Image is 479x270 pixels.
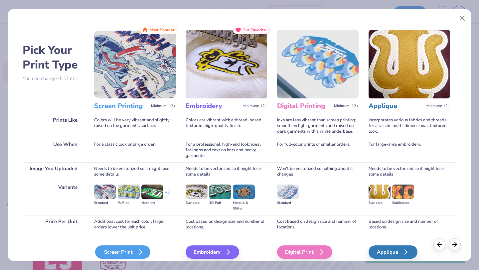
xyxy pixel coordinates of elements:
div: Applique [369,245,417,259]
div: Sublimated [392,200,414,206]
h3: Screen Printing [94,102,148,110]
img: Puff Ink [118,185,140,199]
img: Standard [277,185,299,199]
div: Inks are less vibrant than screen printing; smooth on light garments and raised on dark garments ... [277,114,359,138]
div: Standard [369,200,391,206]
span: Most Popular [149,28,175,32]
img: Digital Printing [277,30,359,98]
div: Standard [277,200,299,206]
div: Use When [23,138,84,162]
div: Price Per Unit [23,215,84,234]
div: Cost based on design size and number of locations. [277,215,359,234]
div: For a professional, high-end look; ideal for logos and text on hats and heavy garments. [186,138,267,162]
div: Additional cost for each color; larger orders lower the unit price. [94,215,176,234]
div: Standard [186,200,208,206]
span: Minimum: 12+ [425,104,450,108]
div: Digital Print [277,245,332,259]
div: Screen Print [95,245,150,259]
div: Incorporates various fabrics and threads for a raised, multi-dimensional, textured look. [369,114,450,138]
div: Cost based on design size and number of locations. [186,215,267,234]
div: 3D Puff [209,200,231,206]
p: You can change this later. [23,76,84,81]
img: Standard [186,185,208,199]
img: 3D Puff [209,185,231,199]
h3: Embroidery [186,102,240,110]
div: Prints Like [23,114,84,138]
div: For a classic look or large order. [94,138,176,162]
div: Needs to be vectorized so it might lose some details [369,162,450,181]
div: Variants [23,181,84,215]
div: Colors are vibrant with a thread-based textured, high-quality finish. [186,114,267,138]
img: Metallic & Glitter [233,185,255,199]
div: For full-color prints or smaller orders. [277,138,359,162]
span: Minimum: 12+ [151,104,176,108]
div: Needs to be vectorized so it might lose some details [94,162,176,181]
img: Standard [94,185,116,199]
div: For large-area embroidery. [369,138,450,162]
div: Puff Ink [118,200,140,206]
span: Our Favorite [242,28,266,32]
img: Standard [369,185,391,199]
div: Standard [94,200,116,206]
div: Embroidery [186,245,239,259]
div: Image You Uploaded [23,162,84,181]
span: Minimum: 12+ [242,104,267,108]
span: We'll vectorize your image. [369,260,450,266]
img: Sublimated [392,185,414,199]
h3: Digital Printing [277,102,331,110]
div: + 3 [165,190,170,201]
div: Based on design size and number of locations. [369,215,450,234]
div: Needs to be vectorized so it might lose some details [186,162,267,181]
img: Applique [369,30,450,98]
div: Won't be vectorized so nothing about it changes [277,162,359,181]
img: Screen Printing [94,30,176,98]
div: Neon Ink [141,200,163,206]
img: Neon Ink [141,185,163,199]
h3: Applique [369,102,423,110]
span: We'll vectorize your image. [94,260,176,266]
span: We'll vectorize your image. [186,260,267,266]
button: Close [456,12,469,25]
span: Minimum: 12+ [334,104,359,108]
div: Colors will be very vibrant and slightly raised on the garment's surface. [94,114,176,138]
img: Embroidery [186,30,267,98]
h2: Pick Your Print Type [23,43,84,72]
div: Metallic & Glitter [233,200,255,211]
